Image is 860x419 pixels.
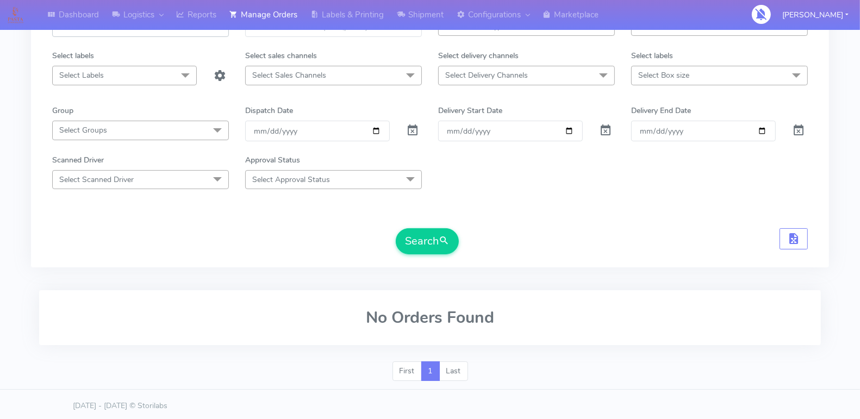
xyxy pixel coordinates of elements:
[52,105,73,116] label: Group
[252,70,326,80] span: Select Sales Channels
[631,105,691,116] label: Delivery End Date
[59,174,134,185] span: Select Scanned Driver
[631,50,673,61] label: Select labels
[252,174,330,185] span: Select Approval Status
[438,50,519,61] label: Select delivery channels
[438,105,502,116] label: Delivery Start Date
[774,4,857,26] button: [PERSON_NAME]
[59,70,104,80] span: Select Labels
[638,21,682,32] span: Select status
[638,70,689,80] span: Select Box size
[52,154,104,166] label: Scanned Driver
[445,70,528,80] span: Select Delivery Channels
[421,361,440,381] a: 1
[396,228,459,254] button: Search
[52,309,808,327] h2: No Orders Found
[245,105,293,116] label: Dispatch Date
[59,125,107,135] span: Select Groups
[445,21,506,32] span: Select Order Type
[245,154,300,166] label: Approval Status
[52,50,94,61] label: Select labels
[245,50,317,61] label: Select sales channels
